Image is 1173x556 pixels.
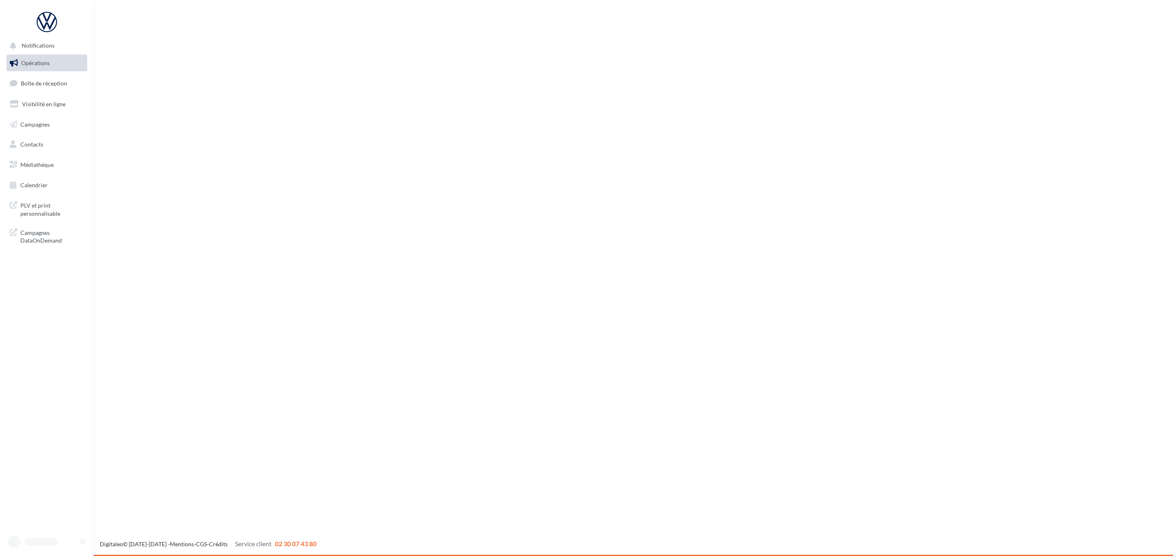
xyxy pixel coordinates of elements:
span: Notifications [22,42,55,49]
span: Service client [235,540,272,547]
span: Boîte de réception [21,80,67,87]
a: Campagnes [5,116,89,133]
span: Visibilité en ligne [22,101,66,107]
span: © [DATE]-[DATE] - - - [100,541,316,547]
a: Contacts [5,136,89,153]
a: Mentions [170,541,194,547]
a: PLV et print personnalisable [5,197,89,221]
span: Contacts [20,141,43,148]
span: 02 30 07 43 80 [275,540,316,547]
a: Campagnes DataOnDemand [5,224,89,248]
a: Médiathèque [5,156,89,173]
a: Opérations [5,55,89,72]
span: Campagnes [20,120,50,127]
span: PLV et print personnalisable [20,200,84,217]
span: Calendrier [20,182,48,188]
a: Digitaleo [100,541,123,547]
a: Boîte de réception [5,74,89,92]
a: CGS [196,541,207,547]
a: Calendrier [5,177,89,194]
span: Médiathèque [20,161,54,168]
a: Visibilité en ligne [5,96,89,113]
a: Crédits [209,541,228,547]
span: Opérations [21,59,50,66]
span: Campagnes DataOnDemand [20,227,84,245]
